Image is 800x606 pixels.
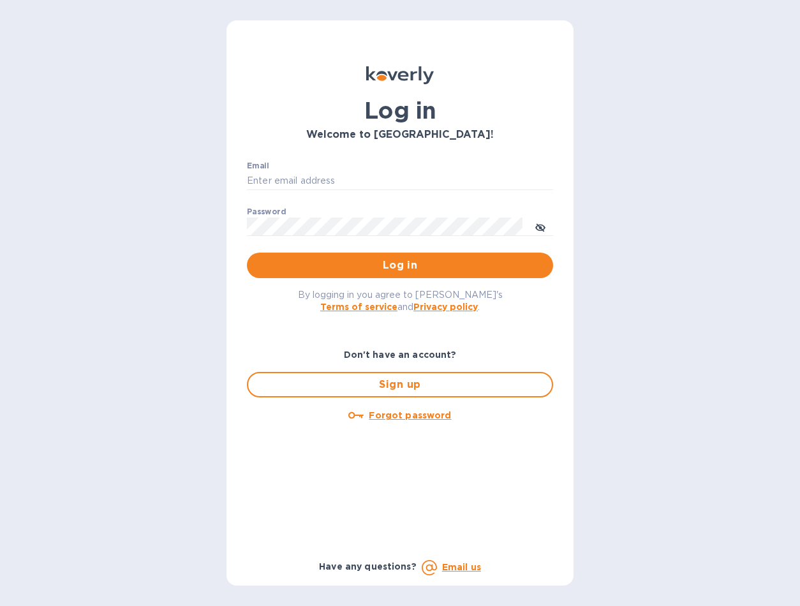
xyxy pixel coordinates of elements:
span: Log in [257,258,543,273]
a: Privacy policy [413,302,478,312]
u: Forgot password [369,410,451,420]
label: Password [247,208,286,216]
label: Email [247,162,269,170]
a: Email us [442,562,481,572]
span: By logging in you agree to [PERSON_NAME]'s and . [298,290,503,312]
h1: Log in [247,97,553,124]
span: Sign up [258,377,542,392]
input: Enter email address [247,172,553,191]
button: toggle password visibility [528,214,553,239]
button: Log in [247,253,553,278]
button: Sign up [247,372,553,397]
b: Don't have an account? [344,350,457,360]
h3: Welcome to [GEOGRAPHIC_DATA]! [247,129,553,141]
img: Koverly [366,66,434,84]
b: Have any questions? [319,561,417,572]
a: Terms of service [320,302,397,312]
